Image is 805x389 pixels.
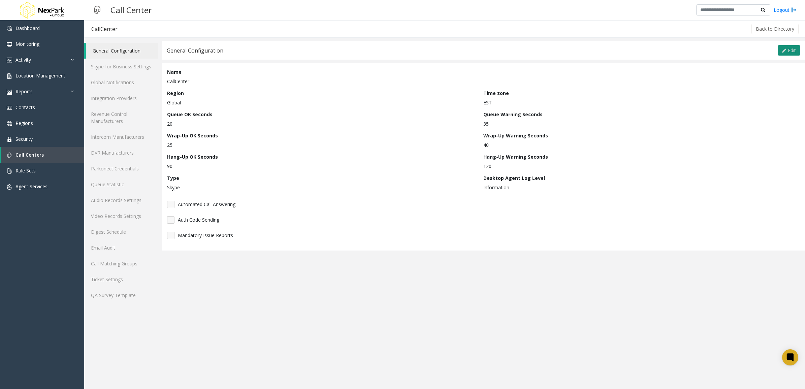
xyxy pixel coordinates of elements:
p: 120 [483,163,796,170]
span: Location Management [15,72,65,79]
label: Wrap-Up OK Seconds [167,132,218,139]
span: Edit [788,47,796,54]
img: 'icon' [7,89,12,95]
p: 20 [167,120,480,127]
img: 'icon' [7,137,12,142]
img: 'icon' [7,42,12,47]
a: QA Survey Template [84,287,158,303]
label: Queue OK Seconds [167,111,213,118]
a: Integration Providers [84,90,158,106]
p: EST [483,99,796,106]
img: 'icon' [7,184,12,190]
img: 'icon' [7,105,12,110]
img: 'icon' [7,73,12,79]
p: Skype [167,184,480,191]
label: Type [167,174,179,182]
p: CallCenter [167,78,796,85]
span: Mandatory Issue Reports [178,232,233,239]
a: General Configuration [86,43,158,59]
a: DVR Manufacturers [84,145,158,161]
p: Global [167,99,480,106]
label: Name [167,68,182,75]
span: Dashboard [15,25,40,31]
span: Call Centers [15,152,44,158]
p: 90 [167,163,480,170]
img: 'icon' [7,58,12,63]
div: CallCenter [91,25,118,33]
label: Hang-Up Warning Seconds [483,153,548,160]
a: Email Audit [84,240,158,256]
label: Desktop Agent Log Level [483,174,545,182]
span: Auth Code Sending [178,216,219,223]
label: Hang-Up OK Seconds [167,153,218,160]
a: Ticket Settings [84,271,158,287]
img: 'icon' [7,168,12,174]
img: pageIcon [91,2,104,18]
h3: Call Center [107,2,155,18]
img: 'icon' [7,153,12,158]
span: Security [15,136,33,142]
span: Automated Call Answering [178,201,235,208]
p: 25 [167,141,480,149]
a: Skype for Business Settings [84,59,158,74]
img: logout [791,6,797,13]
span: Rule Sets [15,167,36,174]
a: Parkonect Credentials [84,161,158,176]
span: Regions [15,120,33,126]
a: Call Centers [1,147,84,163]
a: Video Records Settings [84,208,158,224]
a: Digest Schedule [84,224,158,240]
p: 35 [483,120,796,127]
img: 'icon' [7,26,12,31]
label: Region [167,90,184,97]
span: Agent Services [15,183,47,190]
a: Revenue Control Manufacturers [84,106,158,129]
a: Audio Records Settings [84,192,158,208]
a: Logout [774,6,797,13]
label: Time zone [483,90,509,97]
a: Queue Statistic [84,176,158,192]
span: Reports [15,88,33,95]
a: Intercom Manufacturers [84,129,158,145]
p: Information [483,184,796,191]
span: Contacts [15,104,35,110]
img: 'icon' [7,121,12,126]
label: Queue Warning Seconds [483,111,543,118]
div: General Configuration [167,46,223,55]
button: Back to Directory [751,24,799,34]
a: Global Notifications [84,74,158,90]
a: Call Matching Groups [84,256,158,271]
span: Monitoring [15,41,39,47]
span: Activity [15,57,31,63]
label: Wrap-Up Warning Seconds [483,132,548,139]
button: Edit [778,45,800,56]
p: 40 [483,141,796,149]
